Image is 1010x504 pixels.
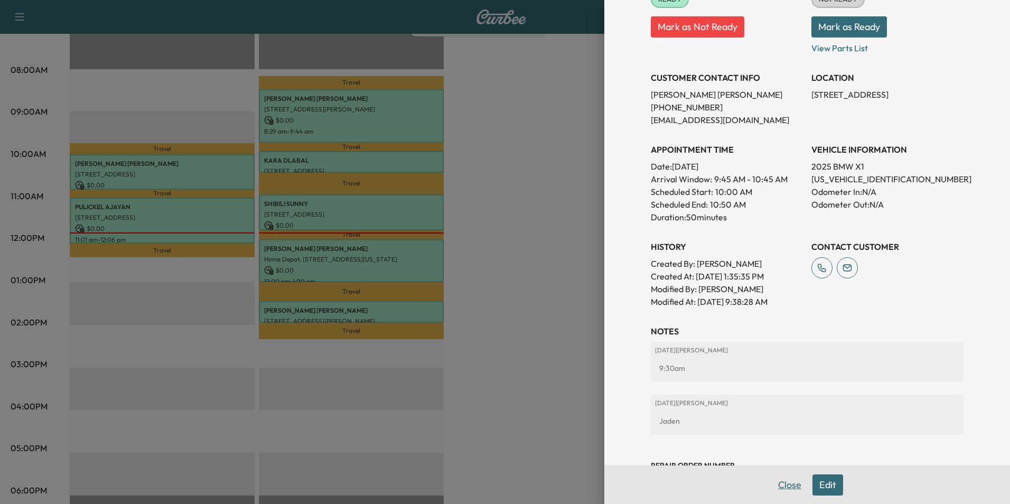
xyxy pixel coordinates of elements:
p: Modified By : [PERSON_NAME] [651,283,803,295]
button: Mark as Ready [811,16,887,38]
p: Odometer In: N/A [811,185,964,198]
button: Close [771,474,808,496]
button: Mark as Not Ready [651,16,744,38]
h3: APPOINTMENT TIME [651,143,803,156]
p: Duration: 50 minutes [651,211,803,223]
p: Odometer Out: N/A [811,198,964,211]
button: Edit [812,474,843,496]
p: [DATE] | [PERSON_NAME] [655,399,959,407]
h3: CUSTOMER CONTACT INFO [651,71,803,84]
p: Created By : [PERSON_NAME] [651,257,803,270]
p: [US_VEHICLE_IDENTIFICATION_NUMBER] [811,173,964,185]
p: [PERSON_NAME] [PERSON_NAME] [651,88,803,101]
p: View Parts List [811,38,964,54]
h3: NOTES [651,325,964,338]
p: 10:00 AM [715,185,752,198]
h3: CONTACT CUSTOMER [811,240,964,253]
p: Scheduled End: [651,198,708,211]
p: [EMAIL_ADDRESS][DOMAIN_NAME] [651,114,803,126]
p: Arrival Window: [651,173,803,185]
h3: LOCATION [811,71,964,84]
span: 9:45 AM - 10:45 AM [714,173,788,185]
h3: History [651,240,803,253]
p: Scheduled Start: [651,185,713,198]
p: [DATE] | [PERSON_NAME] [655,346,959,354]
div: 9:30am [655,359,959,378]
p: Modified At : [DATE] 9:38:28 AM [651,295,803,308]
p: [STREET_ADDRESS] [811,88,964,101]
p: [PHONE_NUMBER] [651,101,803,114]
h3: VEHICLE INFORMATION [811,143,964,156]
h3: Repair Order number [651,460,964,471]
p: 10:50 AM [710,198,746,211]
p: 2025 BMW X1 [811,160,964,173]
p: Date: [DATE] [651,160,803,173]
p: Created At : [DATE] 1:35:35 PM [651,270,803,283]
div: Jaden [655,412,959,431]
